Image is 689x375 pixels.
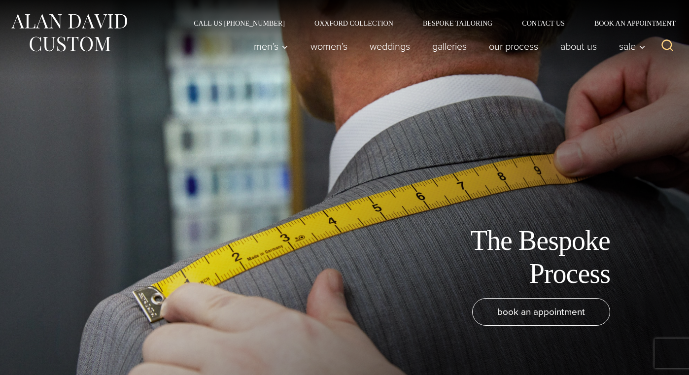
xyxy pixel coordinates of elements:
button: View Search Form [655,34,679,58]
a: book an appointment [472,298,610,326]
a: Call Us [PHONE_NUMBER] [179,20,300,27]
h1: The Bespoke Process [388,224,610,290]
nav: Primary Navigation [243,36,651,56]
a: Galleries [421,36,478,56]
span: Men’s [254,41,288,51]
img: Alan David Custom [10,11,128,55]
a: Bespoke Tailoring [408,20,507,27]
a: About Us [550,36,608,56]
a: Contact Us [507,20,580,27]
a: Book an Appointment [580,20,679,27]
span: book an appointment [497,305,585,319]
a: Our Process [478,36,550,56]
a: Women’s [300,36,359,56]
nav: Secondary Navigation [179,20,679,27]
a: Oxxford Collection [300,20,408,27]
span: Sale [619,41,646,51]
a: weddings [359,36,421,56]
